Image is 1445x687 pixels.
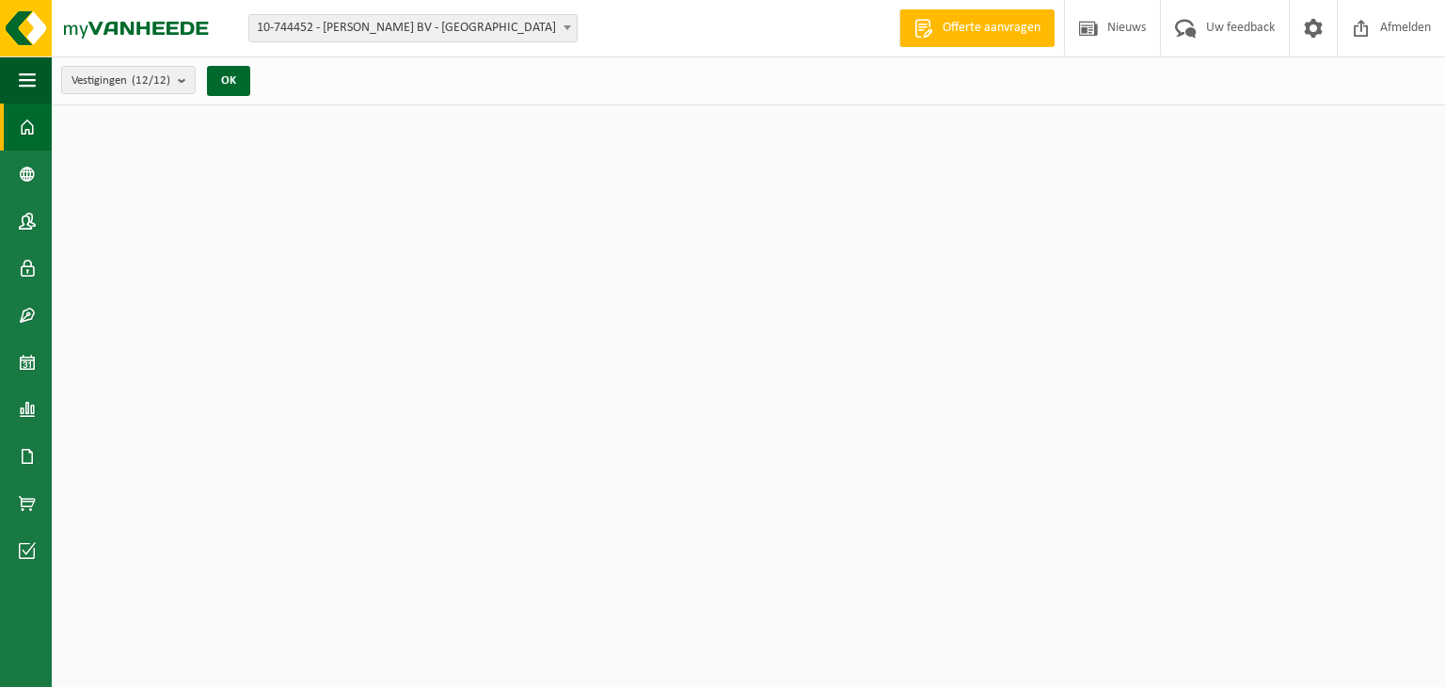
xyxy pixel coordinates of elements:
[61,66,196,94] button: Vestigingen(12/12)
[249,15,577,41] span: 10-744452 - JEROEN FIERS BV - SINT-AMANDSBERG
[71,67,170,95] span: Vestigingen
[248,14,578,42] span: 10-744452 - JEROEN FIERS BV - SINT-AMANDSBERG
[132,74,170,87] count: (12/12)
[207,66,250,96] button: OK
[938,19,1045,38] span: Offerte aanvragen
[899,9,1055,47] a: Offerte aanvragen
